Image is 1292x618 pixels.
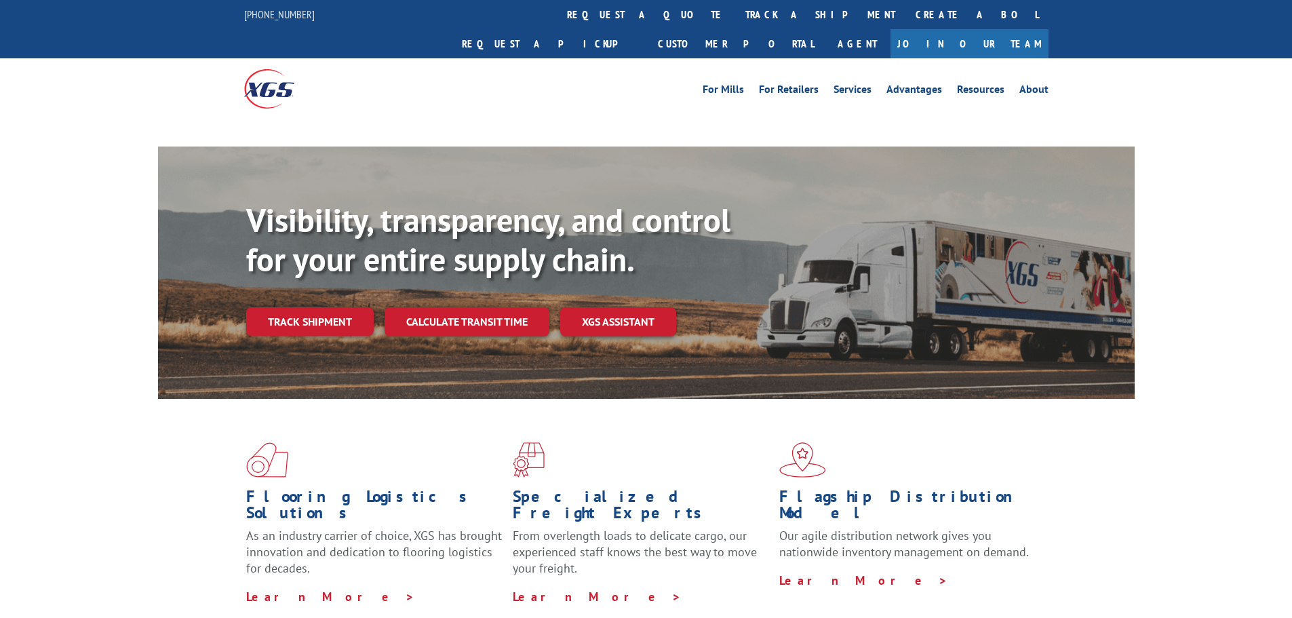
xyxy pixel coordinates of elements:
[513,488,769,528] h1: Specialized Freight Experts
[834,84,872,99] a: Services
[246,199,730,280] b: Visibility, transparency, and control for your entire supply chain.
[824,29,890,58] a: Agent
[513,442,545,478] img: xgs-icon-focused-on-flooring-red
[246,528,502,576] span: As an industry carrier of choice, XGS has brought innovation and dedication to flooring logistics...
[246,307,374,336] a: Track shipment
[886,84,942,99] a: Advantages
[957,84,1004,99] a: Resources
[703,84,744,99] a: For Mills
[648,29,824,58] a: Customer Portal
[890,29,1049,58] a: Join Our Team
[1019,84,1049,99] a: About
[513,589,682,604] a: Learn More >
[246,488,503,528] h1: Flooring Logistics Solutions
[779,488,1036,528] h1: Flagship Distribution Model
[513,528,769,588] p: From overlength loads to delicate cargo, our experienced staff knows the best way to move your fr...
[779,573,948,588] a: Learn More >
[246,589,415,604] a: Learn More >
[244,7,315,21] a: [PHONE_NUMBER]
[560,307,676,336] a: XGS ASSISTANT
[246,442,288,478] img: xgs-icon-total-supply-chain-intelligence-red
[779,528,1029,560] span: Our agile distribution network gives you nationwide inventory management on demand.
[759,84,819,99] a: For Retailers
[385,307,549,336] a: Calculate transit time
[779,442,826,478] img: xgs-icon-flagship-distribution-model-red
[452,29,648,58] a: Request a pickup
